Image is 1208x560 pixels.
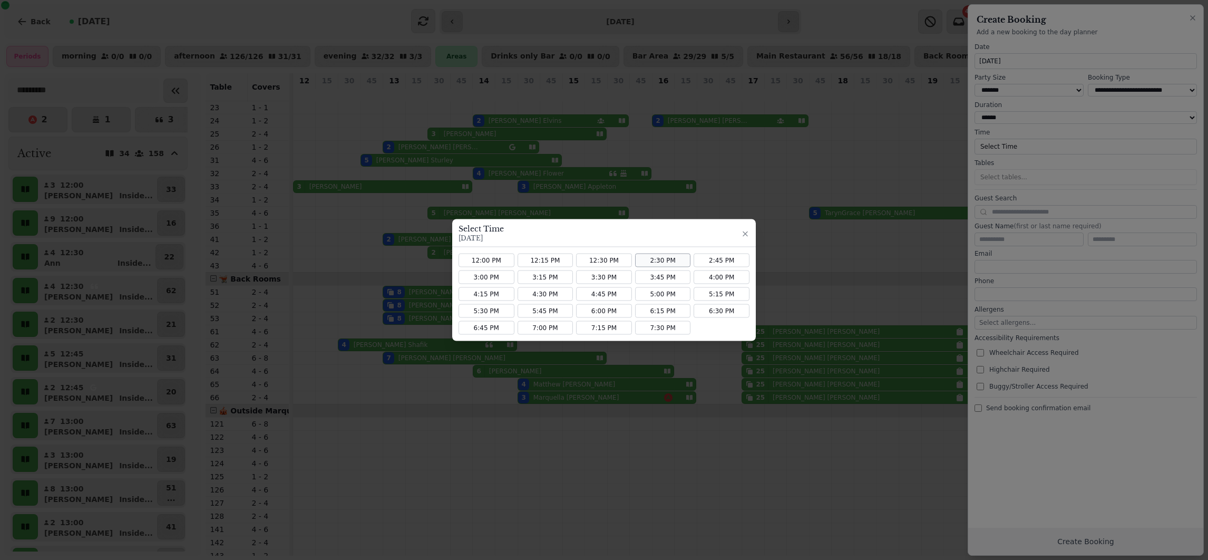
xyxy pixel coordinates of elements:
[694,254,749,267] button: 2:45 PM
[576,304,632,318] button: 6:00 PM
[635,321,691,335] button: 7:30 PM
[459,287,514,301] button: 4:15 PM
[518,287,573,301] button: 4:30 PM
[635,287,691,301] button: 5:00 PM
[576,254,632,267] button: 12:30 PM
[518,321,573,335] button: 7:00 PM
[518,271,573,284] button: 3:15 PM
[518,304,573,318] button: 5:45 PM
[576,271,632,284] button: 3:30 PM
[518,254,573,267] button: 12:15 PM
[694,304,749,318] button: 6:30 PM
[459,321,514,335] button: 6:45 PM
[635,271,691,284] button: 3:45 PM
[694,271,749,284] button: 4:00 PM
[459,271,514,284] button: 3:00 PM
[694,287,749,301] button: 5:15 PM
[576,321,632,335] button: 7:15 PM
[635,304,691,318] button: 6:15 PM
[459,304,514,318] button: 5:30 PM
[459,234,504,243] p: [DATE]
[576,287,632,301] button: 4:45 PM
[459,254,514,267] button: 12:00 PM
[635,254,691,267] button: 2:30 PM
[459,224,504,234] h3: Select Time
